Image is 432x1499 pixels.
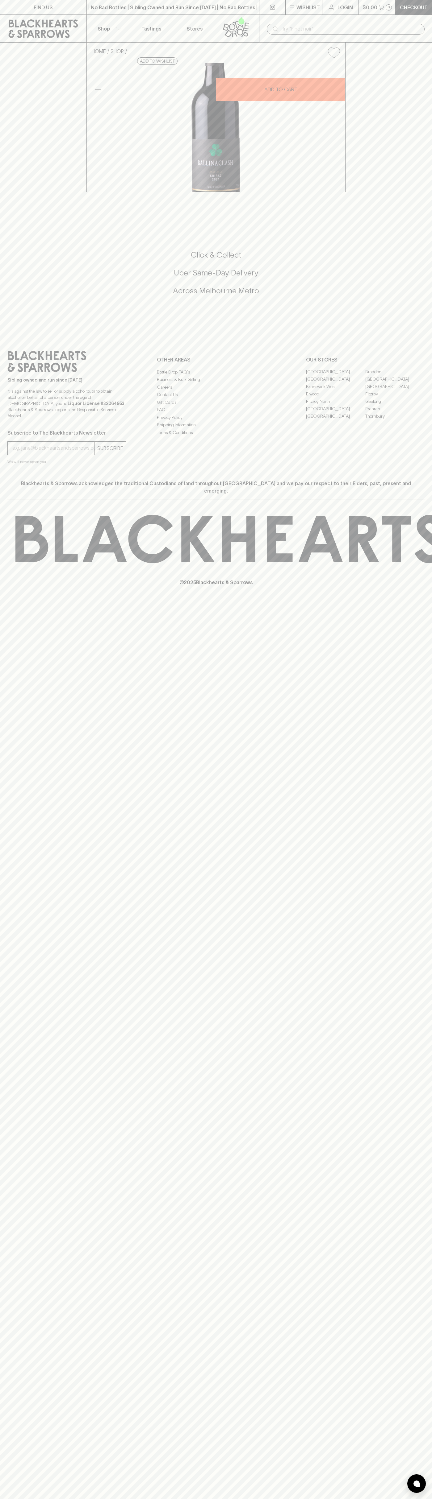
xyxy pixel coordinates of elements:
a: [GEOGRAPHIC_DATA] [306,376,365,383]
p: OTHER AREAS [157,356,275,363]
a: Elwood [306,390,365,398]
a: Gift Cards [157,398,275,406]
div: Call to action block [7,225,425,328]
p: Subscribe to The Blackhearts Newsletter [7,429,126,436]
a: [GEOGRAPHIC_DATA] [306,405,365,413]
p: It is against the law to sell or supply alcohol to, or to obtain alcohol on behalf of a person un... [7,388,126,419]
p: We will never spam you [7,459,126,465]
button: Add to wishlist [325,45,342,61]
p: Tastings [141,25,161,32]
p: Sibling owned and run since [DATE] [7,377,126,383]
a: Business & Bulk Gifting [157,376,275,383]
a: SHOP [111,48,124,54]
p: Blackhearts & Sparrows acknowledges the traditional Custodians of land throughout [GEOGRAPHIC_DAT... [12,480,420,494]
a: Geelong [365,398,425,405]
p: Checkout [400,4,428,11]
p: Shop [98,25,110,32]
button: Shop [87,15,130,42]
a: Terms & Conditions [157,429,275,436]
a: [GEOGRAPHIC_DATA] [306,368,365,376]
p: Wishlist [296,4,320,11]
img: bubble-icon [413,1480,420,1487]
a: Privacy Policy [157,414,275,421]
a: Tastings [130,15,173,42]
a: Braddon [365,368,425,376]
p: $0.00 [363,4,377,11]
a: Contact Us [157,391,275,398]
a: Stores [173,15,216,42]
a: [GEOGRAPHIC_DATA] [365,376,425,383]
p: OUR STORES [306,356,425,363]
p: 0 [388,6,390,9]
a: [GEOGRAPHIC_DATA] [306,413,365,420]
a: Fitzroy [365,390,425,398]
button: ADD TO CART [216,78,345,101]
strong: Liquor License #32064953 [68,401,124,406]
p: Stores [187,25,203,32]
h5: Uber Same-Day Delivery [7,268,425,278]
h5: Click & Collect [7,250,425,260]
p: SUBSCRIBE [97,444,123,452]
a: Careers [157,383,275,391]
a: Brunswick West [306,383,365,390]
input: Try "Pinot noir" [282,24,420,34]
a: Prahran [365,405,425,413]
button: Add to wishlist [137,57,178,65]
h5: Across Melbourne Metro [7,286,425,296]
a: [GEOGRAPHIC_DATA] [365,383,425,390]
button: SUBSCRIBE [95,442,126,455]
img: 41448.png [87,63,345,192]
a: FAQ's [157,406,275,414]
a: Shipping Information [157,421,275,429]
a: Bottle Drop FAQ's [157,368,275,376]
a: HOME [92,48,106,54]
p: Login [338,4,353,11]
input: e.g. jane@blackheartsandsparrows.com.au [12,443,94,453]
p: ADD TO CART [264,86,297,93]
p: FIND US [34,4,53,11]
a: Fitzroy North [306,398,365,405]
a: Thornbury [365,413,425,420]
